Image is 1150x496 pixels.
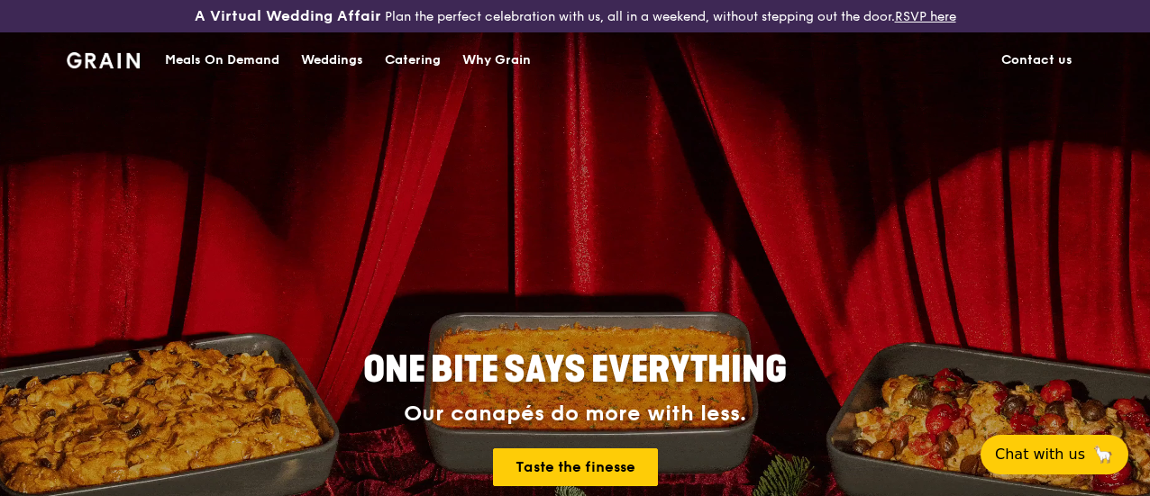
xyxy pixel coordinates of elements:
a: Weddings [290,33,374,87]
div: Weddings [301,33,363,87]
a: Taste the finesse [493,448,658,486]
div: Why Grain [462,33,531,87]
div: Plan the perfect celebration with us, all in a weekend, without stepping out the door. [192,7,959,25]
img: Grain [67,52,140,68]
a: Why Grain [452,33,542,87]
span: Chat with us [995,444,1085,465]
a: RSVP here [895,9,956,24]
div: Meals On Demand [165,33,279,87]
div: Our canapés do more with less. [251,401,899,427]
span: 🦙 [1092,444,1114,465]
a: Catering [374,33,452,87]
a: Contact us [990,33,1083,87]
h3: A Virtual Wedding Affair [195,7,381,25]
div: Catering [385,33,441,87]
span: ONE BITE SAYS EVERYTHING [363,348,787,392]
button: Chat with us🦙 [981,435,1128,474]
a: GrainGrain [67,32,140,86]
